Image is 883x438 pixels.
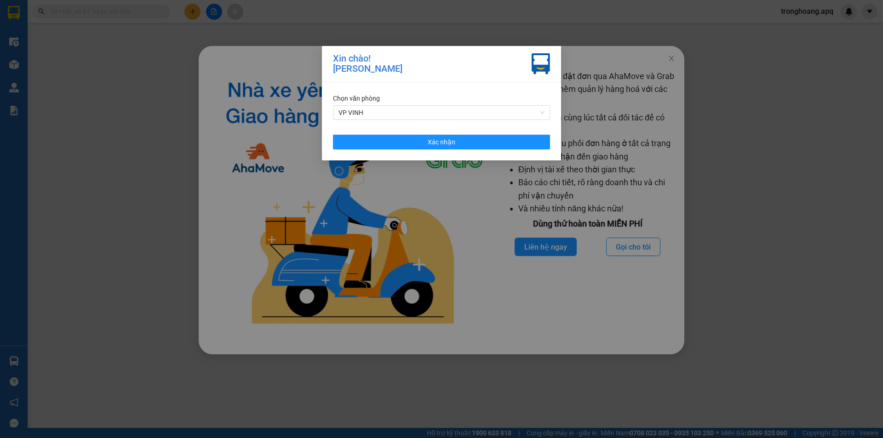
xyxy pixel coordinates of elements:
span: VP VINH [338,106,545,119]
div: Xin chào! [PERSON_NAME] [333,53,402,74]
img: vxr-icon [532,53,550,74]
span: Xác nhận [428,137,455,147]
div: Chọn văn phòng [333,93,550,103]
button: Xác nhận [333,135,550,149]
